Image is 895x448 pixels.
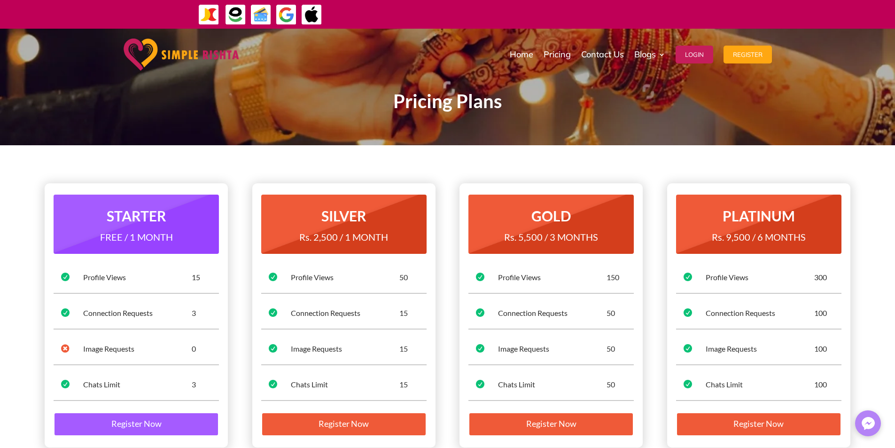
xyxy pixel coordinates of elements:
[498,344,607,354] div: Image Requests
[676,31,713,78] a: Login
[724,31,772,78] a: Register
[684,380,692,388] span: 
[676,412,841,437] a: Register Now
[468,412,634,437] a: Register Now
[61,308,70,317] span: 
[476,273,484,281] span: 
[225,4,246,25] img: EasyPaisa-icon
[706,379,814,390] div: Chats Limit
[634,31,665,78] a: Blogs
[269,344,277,353] span: 
[269,273,277,281] span: 
[261,412,427,437] a: Register Now
[504,231,598,243] span: Rs. 5,500 / 3 MONTHS
[544,31,571,78] a: Pricing
[476,344,484,353] span: 
[498,272,607,283] div: Profile Views
[859,414,878,433] img: Messenger
[531,207,571,224] strong: GOLD
[100,231,173,243] span: FREE / 1 MONTH
[83,344,192,354] div: Image Requests
[684,308,692,317] span: 
[194,96,701,107] p: Pricing Plans
[83,308,192,318] div: Connection Requests
[712,231,806,243] span: Rs. 9,500 / 6 MONTHS
[250,4,272,25] img: Credit Cards
[476,308,484,317] span: 
[83,379,192,390] div: Chats Limit
[291,344,399,354] div: Image Requests
[510,31,533,78] a: Home
[61,380,70,388] span: 
[723,207,795,224] strong: PLATINUM
[291,379,399,390] div: Chats Limit
[83,272,192,283] div: Profile Views
[706,344,814,354] div: Image Requests
[269,308,277,317] span: 
[269,380,277,388] span: 
[581,31,624,78] a: Contact Us
[276,4,297,25] img: GooglePay-icon
[476,380,484,388] span: 
[198,4,219,25] img: JazzCash-icon
[706,308,814,318] div: Connection Requests
[61,344,70,353] span: 
[301,4,322,25] img: ApplePay-icon
[498,379,607,390] div: Chats Limit
[291,308,399,318] div: Connection Requests
[107,207,166,224] strong: STARTER
[498,308,607,318] div: Connection Requests
[291,272,399,283] div: Profile Views
[706,272,814,283] div: Profile Views
[299,231,388,243] span: Rs. 2,500 / 1 MONTH
[684,273,692,281] span: 
[54,412,219,437] a: Register Now
[676,46,713,63] button: Login
[684,344,692,353] span: 
[61,273,70,281] span: 
[724,46,772,63] button: Register
[321,207,366,224] strong: SILVER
